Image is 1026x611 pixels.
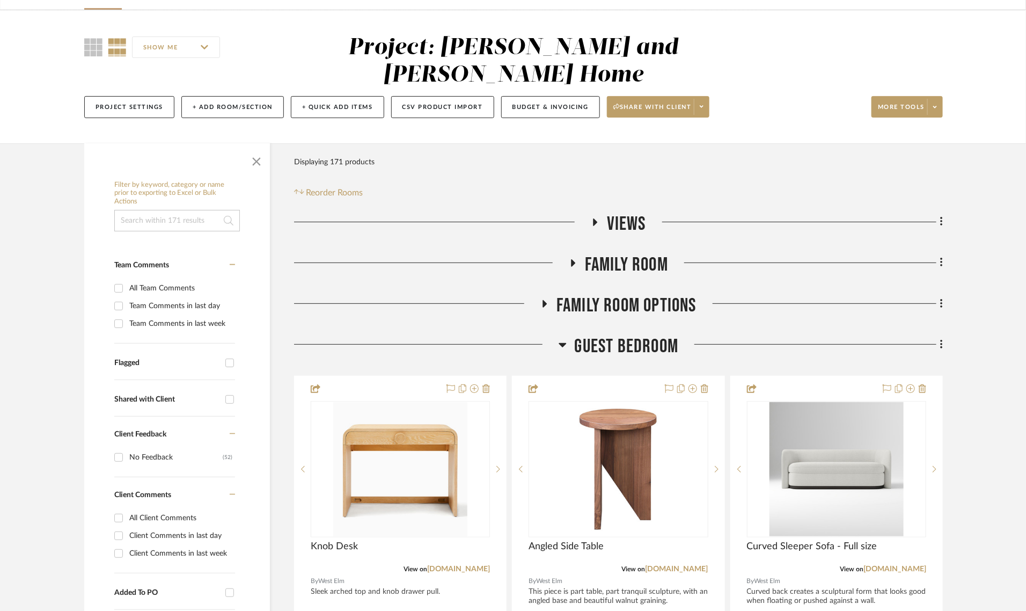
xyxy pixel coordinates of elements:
span: View on [622,566,646,572]
a: [DOMAIN_NAME] [646,565,708,573]
button: Project Settings [84,96,174,118]
button: Budget & Invoicing [501,96,600,118]
div: All Team Comments [129,280,232,297]
div: Team Comments in last week [129,315,232,332]
button: Close [246,149,267,170]
div: Team Comments in last day [129,297,232,315]
div: All Client Comments [129,510,232,527]
button: More tools [871,96,943,118]
span: More tools [878,103,925,119]
span: Family Room Options [556,294,697,317]
button: Reorder Rooms [294,186,363,199]
div: Flagged [114,359,220,368]
button: + Quick Add Items [291,96,384,118]
img: Angled Side Table [551,402,685,536]
div: Project: [PERSON_NAME] and [PERSON_NAME] Home [348,37,678,86]
button: CSV Product Import [391,96,494,118]
button: Share with client [607,96,710,118]
div: Added To PO [114,588,220,598]
span: Client Comments [114,491,171,499]
span: By [529,576,536,586]
span: Client Feedback [114,431,166,438]
span: West Elm [754,576,781,586]
button: + Add Room/Section [181,96,284,118]
div: Shared with Client [114,395,220,404]
div: (52) [223,449,232,466]
span: Curved Sleeper Sofa - Full size [747,541,877,552]
span: Share with client [613,103,692,119]
span: Views [607,213,646,236]
div: No Feedback [129,449,223,466]
span: Knob Desk [311,541,358,552]
span: Guest Bedroom [575,335,679,358]
h6: Filter by keyword, category or name prior to exporting to Excel or Bulk Actions [114,181,240,206]
span: Reorder Rooms [306,186,363,199]
a: [DOMAIN_NAME] [863,565,926,573]
span: Family Room [585,253,668,277]
span: West Elm [318,576,345,586]
a: [DOMAIN_NAME] [427,565,490,573]
span: Team Comments [114,261,169,269]
span: By [311,576,318,586]
img: Knob Desk [333,402,467,536]
span: View on [840,566,863,572]
span: View on [404,566,427,572]
div: Displaying 171 products [294,151,375,173]
span: Angled Side Table [529,541,604,552]
img: Curved Sleeper Sofa - Full size [770,402,904,536]
span: By [747,576,754,586]
div: Client Comments in last day [129,527,232,544]
div: Client Comments in last week [129,545,232,562]
span: West Elm [536,576,562,586]
input: Search within 171 results [114,210,240,231]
